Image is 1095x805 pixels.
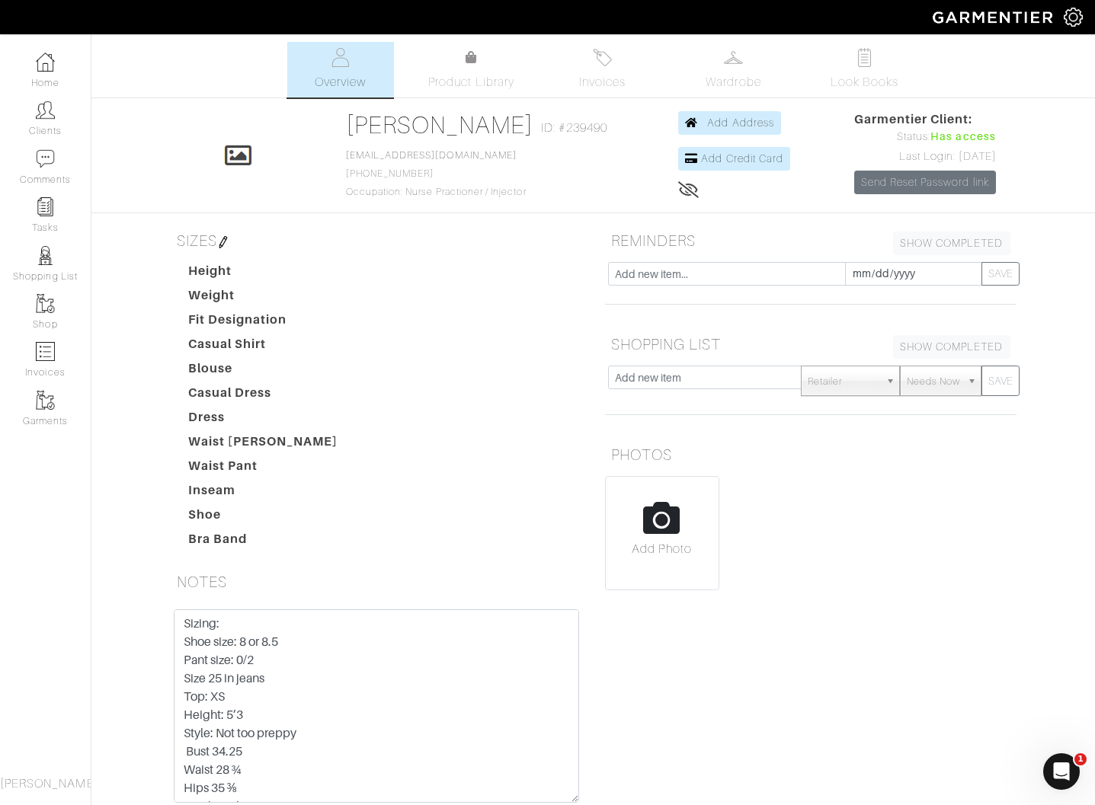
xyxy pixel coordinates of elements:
[854,149,996,165] div: Last Login: [DATE]
[608,366,802,389] input: Add new item
[930,129,996,145] span: Has access
[981,262,1020,286] button: SAVE
[177,286,351,311] dt: Weight
[549,42,656,97] a: Invoices
[177,433,351,457] dt: Waist [PERSON_NAME]
[831,73,898,91] span: Look Books
[893,232,1010,255] a: SHOW COMPLETED
[907,366,960,397] span: Needs Now
[177,262,351,286] dt: Height
[1074,753,1087,765] span: 1
[707,117,774,129] span: Add Address
[346,150,527,197] span: [PHONE_NUMBER] Occupation: Nurse Practioner / Injector
[812,42,918,97] a: Look Books
[36,294,55,313] img: garments-icon-b7da505a4dc4fd61783c78ac3ca0ef83fa9d6f193b1c9dc38574b1d14d53ca28.png
[36,149,55,168] img: comment-icon-a0a6a9ef722e966f86d9cbdc48e553b5cf19dbc54f86b18d962a5391bc8f6eb6.png
[331,48,350,67] img: basicinfo-40fd8af6dae0f16599ec9e87c0ef1c0a1fdea2edbe929e3d69a839185d80c458.svg
[346,111,534,139] a: [PERSON_NAME]
[605,329,1017,359] h5: SHOPPING LIST
[36,391,55,410] img: garments-icon-b7da505a4dc4fd61783c78ac3ca0ef83fa9d6f193b1c9dc38574b1d14d53ca28.png
[605,225,1017,256] h5: REMINDERS
[1043,753,1080,790] iframe: Intercom live chat
[893,335,1010,359] a: SHOW COMPLETED
[36,342,55,361] img: orders-icon-0abe47150d42831381b5fb84f609e132dff9fe21cb692f30cb5eec754e2cba89.png
[605,439,1017,470] h5: PHOTOS
[287,42,394,97] a: Overview
[981,366,1020,396] button: SAVE
[174,609,579,803] textarea: Sizing: Shoe size: 8 or 8.5 Pant size: 0/2 Size 25 in jeans Top: XS Height: 5’3 Style: Not too pr...
[177,506,351,530] dt: Shoe
[177,408,351,433] dt: Dress
[177,311,351,335] dt: Fit Designation
[678,111,781,135] a: Add Address
[36,101,55,120] img: clients-icon-6bae9207a08558b7cb47a8932f037763ab4055f8c8b6bfacd5dc20c3e0201464.png
[36,197,55,216] img: reminder-icon-8004d30b9f0a5d33ae49ab947aed9ed385cf756f9e5892f1edd6e32f2345188e.png
[217,236,229,248] img: pen-cf24a1663064a2ec1b9c1bd2387e9de7a2fa800b781884d57f21acf72779bad2.png
[854,171,996,194] a: Send Reset Password link
[177,384,351,408] dt: Casual Dress
[428,73,514,91] span: Product Library
[854,110,996,129] span: Garmentier Client:
[171,567,582,597] h5: NOTES
[346,150,517,161] a: [EMAIL_ADDRESS][DOMAIN_NAME]
[724,48,743,67] img: wardrobe-487a4870c1b7c33e795ec22d11cfc2ed9d08956e64fb3008fe2437562e282088.svg
[36,53,55,72] img: dashboard-icon-dbcd8f5a0b271acd01030246c82b418ddd0df26cd7fceb0bd07c9910d44c42f6.png
[418,49,525,91] a: Product Library
[171,225,582,256] h5: SIZES
[177,359,351,384] dt: Blouse
[36,246,55,265] img: stylists-icon-eb353228a002819b7ec25b43dbf5f0378dd9e0616d9560372ff212230b889e62.png
[593,48,612,67] img: orders-27d20c2124de7fd6de4e0e44c1d41de31381a507db9b33961299e4e07d508b8c.svg
[315,73,366,91] span: Overview
[177,530,351,554] dt: Bra Band
[177,457,351,481] dt: Waist Pant
[579,73,626,91] span: Invoices
[854,129,996,145] div: Status:
[678,147,790,171] a: Add Credit Card
[1064,8,1083,27] img: gear-icon-white-bd11855cb880d31180b6d7d6211b90ccbf57a29d726f0c71d8c61bd08dd39cc2.png
[855,48,874,67] img: todo-9ac3debb85659649dc8f770b8b6100bb5dab4b48dedcbae339e5042a72dfd3cc.svg
[701,152,783,165] span: Add Credit Card
[680,42,787,97] a: Wardrobe
[925,4,1064,30] img: garmentier-logo-header-white-b43fb05a5012e4ada735d5af1a66efaba907eab6374d6393d1fbf88cb4ef424d.png
[608,262,846,286] input: Add new item...
[177,481,351,506] dt: Inseam
[177,335,351,359] dt: Casual Shirt
[706,73,760,91] span: Wardrobe
[541,119,607,137] span: ID: #239490
[808,366,879,397] span: Retailer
